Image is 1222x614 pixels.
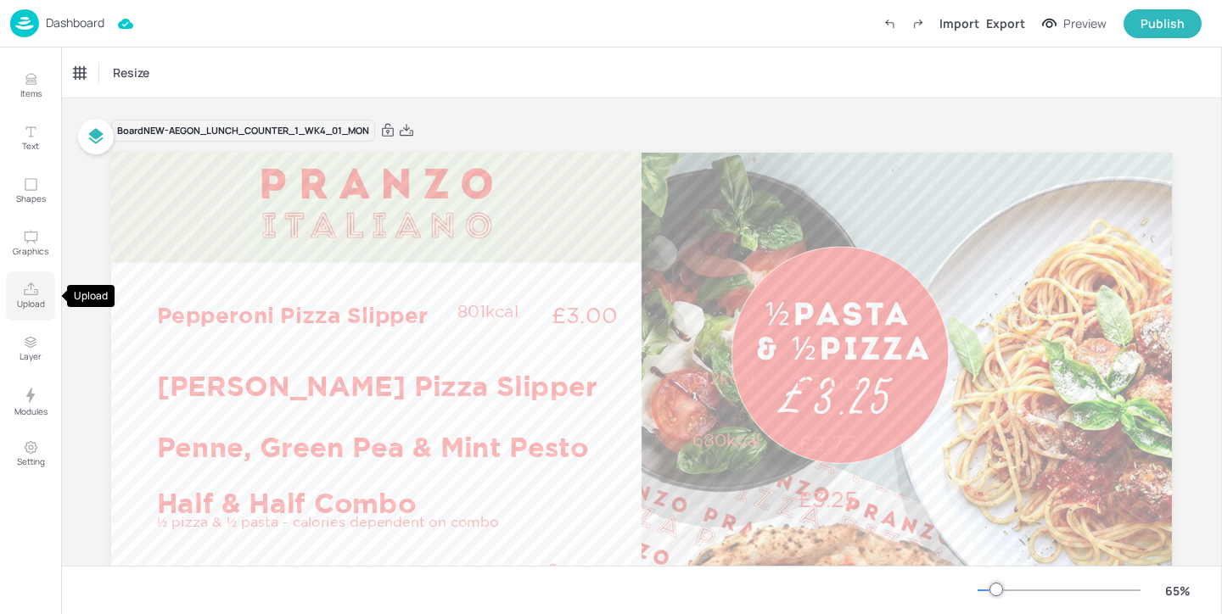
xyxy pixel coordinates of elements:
[157,432,588,462] span: Penne, Green Pea & Mint Pesto
[986,14,1025,32] div: Export
[10,9,39,37] img: logo-86c26b7e.jpg
[875,9,904,38] label: Undo (Ctrl + Z)
[111,120,375,142] div: Board NEW-AEGON_LUNCH_COUNTER_1_WK4_01_MON
[798,487,858,511] span: £3.25
[457,301,519,319] span: 801kcal
[1063,14,1107,33] div: Preview
[692,430,761,449] span: 680kcal
[157,370,597,400] span: [PERSON_NAME] Pizza Slipper
[157,302,429,327] span: Pepperoni Pizza Slipper
[552,303,617,327] span: £3.00
[109,64,153,81] span: Resize
[939,14,979,32] div: Import
[1158,582,1198,600] div: 65 %
[1124,9,1202,38] button: Publish
[904,9,933,38] label: Redo (Ctrl + Y)
[798,431,857,455] span: £2.75
[1141,14,1185,33] div: Publish
[46,17,104,29] p: Dashboard
[67,285,115,307] div: Upload
[157,514,499,529] span: ½ pizza & ½ pasta - calories dependent on combo
[157,487,416,517] span: Half & Half Combo
[794,370,860,394] span: £3.00
[1032,11,1117,36] button: Preview
[692,368,754,388] span: 612kcal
